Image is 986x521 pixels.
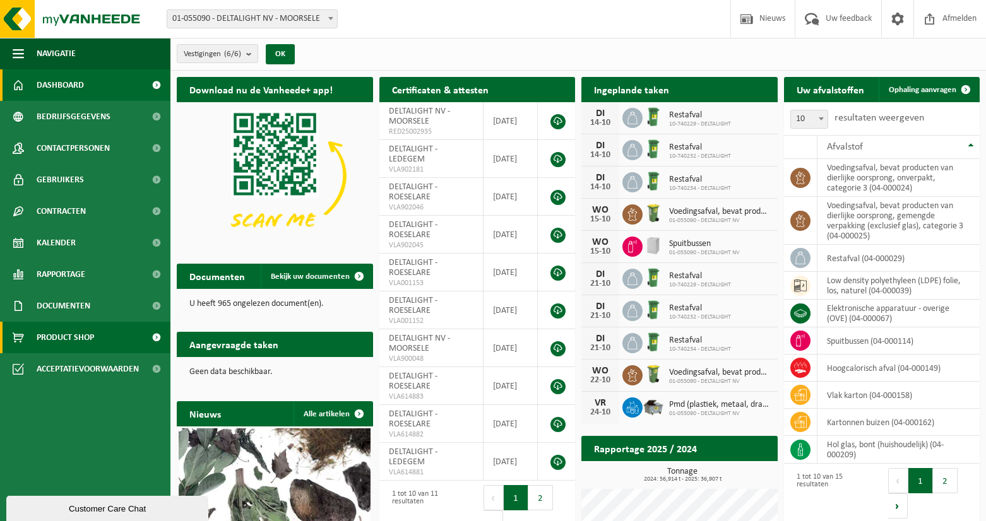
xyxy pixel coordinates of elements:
h2: Documenten [177,264,258,288]
div: WO [588,205,613,215]
div: VR [588,398,613,408]
span: Rapportage [37,259,85,290]
span: Gebruikers [37,164,84,196]
td: [DATE] [484,140,538,178]
span: DELTALIGHT NV - MOORSELE [389,107,450,126]
a: Ophaling aanvragen [879,77,978,102]
td: low density polyethyleen (LDPE) folie, los, naturel (04-000039) [817,272,980,300]
a: Bekijk uw documenten [261,264,372,289]
span: VLA902181 [389,165,473,175]
h2: Rapportage 2025 / 2024 [581,436,710,460]
div: DI [588,173,613,183]
span: 01-055090 - DELTALIGHT NV [669,249,740,257]
span: VLA001153 [389,278,473,288]
td: [DATE] [484,329,538,367]
span: Restafval [669,143,731,153]
span: Dashboard [37,69,84,101]
span: VLA900048 [389,354,473,364]
span: Voedingsafval, bevat producten van dierlijke oorsprong, onverpakt, categorie 3 [669,368,771,378]
span: DELTALIGHT - LEDEGEM [389,144,437,164]
span: 01-055090 - DELTALIGHT NV [669,410,771,418]
count: (6/6) [224,50,241,58]
span: DELTALIGHT - ROESELARE [389,409,437,429]
span: Afvalstof [827,142,863,152]
button: 2 [528,485,553,510]
span: Product Shop [37,322,94,353]
span: Restafval [669,175,731,185]
span: DELTALIGHT - ROESELARE [389,258,437,278]
h2: Uw afvalstoffen [784,77,877,102]
span: 10-740232 - DELTALIGHT [669,313,731,321]
label: resultaten weergeven [835,113,924,123]
div: DI [588,334,613,344]
img: WB-0140-HPE-GN-50 [643,363,664,385]
span: 01-055090 - DELTALIGHT NV - MOORSELE [167,9,338,28]
div: 21-10 [588,312,613,320]
td: voedingsafval, bevat producten van dierlijke oorsprong, gemengde verpakking (exclusief glas), cat... [817,197,980,245]
button: Next [888,493,908,518]
span: Ophaling aanvragen [889,86,956,94]
button: Vestigingen(6/6) [177,44,258,63]
td: [DATE] [484,405,538,443]
td: elektronische apparatuur - overige (OVE) (04-000067) [817,300,980,327]
td: spuitbussen (04-000114) [817,327,980,354]
td: kartonnen buizen (04-000162) [817,409,980,436]
span: Pmd (plastiek, metaal, drankkartons) (bedrijven) [669,400,771,410]
button: OK [266,44,295,64]
button: Previous [484,485,504,510]
td: vlak karton (04-000158) [817,382,980,409]
span: VLA614883 [389,392,473,402]
div: 14-10 [588,119,613,127]
h2: Certificaten & attesten [379,77,501,102]
div: 22-10 [588,376,613,385]
td: [DATE] [484,254,538,291]
h2: Nieuws [177,401,234,426]
span: Spuitbussen [669,239,740,249]
span: 10 [790,110,828,129]
div: 14-10 [588,183,613,192]
span: Bedrijfsgegevens [37,101,110,132]
p: U heeft 965 ongelezen document(en). [189,300,360,308]
span: Documenten [37,290,90,322]
h2: Ingeplande taken [581,77,682,102]
span: Restafval [669,303,731,313]
td: [DATE] [484,291,538,329]
div: 21-10 [588,279,613,288]
img: WB-0240-HPE-GN-01 [643,267,664,288]
img: WB-0240-HPE-GN-01 [643,331,664,353]
td: [DATE] [484,178,538,216]
div: 1 tot 10 van 15 resultaten [790,467,876,520]
span: 2024: 56,914 t - 2025: 36,907 t [588,476,778,483]
span: Acceptatievoorwaarden [37,353,139,385]
span: 01-055090 - DELTALIGHT NV [669,217,771,225]
span: Voedingsafval, bevat producten van dierlijke oorsprong, onverpakt, categorie 3 [669,207,771,217]
span: VLA001152 [389,316,473,326]
span: 10-740229 - DELTALIGHT [669,281,731,289]
div: 14-10 [588,151,613,160]
button: 2 [933,468,958,493]
img: Download de VHEPlus App [177,102,373,249]
span: VLA902045 [389,240,473,250]
span: DELTALIGHT - ROESELARE [389,182,437,202]
span: DELTALIGHT NV - MOORSELE [389,334,450,353]
a: Alle artikelen [294,401,372,426]
span: Contactpersonen [37,132,110,164]
span: 01-055090 - DELTALIGHT NV - MOORSELE [167,10,337,28]
span: DELTALIGHT - ROESELARE [389,220,437,240]
div: WO [588,366,613,376]
div: WO [588,237,613,247]
td: [DATE] [484,367,538,405]
img: WB-0240-HPE-GN-01 [643,299,664,320]
h2: Download nu de Vanheede+ app! [177,77,345,102]
span: VLA902046 [389,202,473,213]
td: hoogcalorisch afval (04-000149) [817,354,980,382]
h2: Aangevraagde taken [177,332,291,356]
span: Vestigingen [184,45,241,64]
button: Previous [888,468,908,493]
td: [DATE] [484,443,538,481]
span: Navigatie [37,38,76,69]
div: DI [588,141,613,151]
div: 15-10 [588,215,613,224]
span: DELTALIGHT - ROESELARE [389,296,437,315]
